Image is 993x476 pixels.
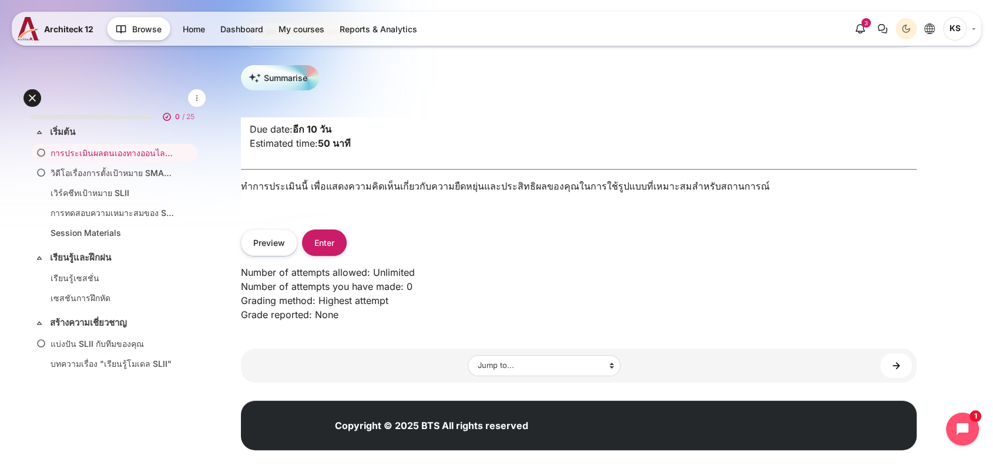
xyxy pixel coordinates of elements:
[241,122,917,136] div: Due date:
[850,18,871,39] div: Show notification window with 3 new notifications
[895,18,917,39] button: Light Mode Dark Mode
[333,19,424,39] a: Reports & Analytics
[241,65,319,90] button: Summarise
[213,19,270,39] a: Dashboard
[880,353,912,377] a: วิดีโอเรื่องการตั้งเป้าหมาย SMART ►
[33,252,45,264] span: Collapse
[872,18,893,39] button: There are 0 unread conversations
[51,227,174,239] a: Session Materials
[50,316,177,330] a: สร้างความเชี่ยวชาญ
[175,112,180,122] span: 0
[51,272,174,284] a: เรียนรู้เซสชั่น
[18,17,39,40] img: A12
[897,20,915,38] div: Dark Mode
[919,18,940,39] button: Languages
[943,17,975,40] a: User menu
[335,420,528,431] strong: Copyright © 2025 BTS All rights reserved
[241,179,917,193] p: ทำการประเมินนี้ เพื่อแสดงความคิดเห็นเกี่ยวกับความยืดหยุ่นและประสิทธิผลของคุณในการใช้รูปแบบที่เหมา...
[943,17,967,40] span: Kanjana Srimuang
[18,17,98,40] a: A12 A12 Architeck 12
[271,19,331,39] a: My courses
[132,23,162,35] span: Browse
[51,357,174,370] a: บทความเรื่อง "เรียนรู้โมเดล SLII"
[293,123,331,135] strong: อีก 10 วัน
[33,126,45,138] span: Collapse
[176,19,212,39] a: Home
[318,137,351,149] strong: 50 นาที
[51,187,174,199] a: เวิร์คชีทเป้าหมาย SLII
[44,23,93,35] span: Architeck 12
[861,18,871,28] div: 3
[51,292,174,304] a: เซสชันการฝึกหัด
[51,337,174,350] a: แบ่งปัน SLII กับทีมของคุณ
[51,167,174,179] a: วิดีโอเรื่องการตั้งเป้าหมาย SMART
[182,112,194,122] span: / 25
[33,317,45,329] span: Collapse
[241,265,917,322] p: Number of attempts allowed: Unlimited Number of attempts you have made: 0 Grading method: Highest...
[50,126,177,139] a: เริ่มต้น
[50,251,177,265] a: เรียนรู้และฝึกฝน
[241,136,917,150] div: Estimated time:
[51,207,174,219] a: การทดสอบความเหมาะสมของ SLII
[107,17,170,40] button: Browse
[241,229,297,256] button: Preview
[51,147,174,159] a: การประเมินผลตนเองทางออนไลน์ LBAII
[302,229,347,256] button: Enter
